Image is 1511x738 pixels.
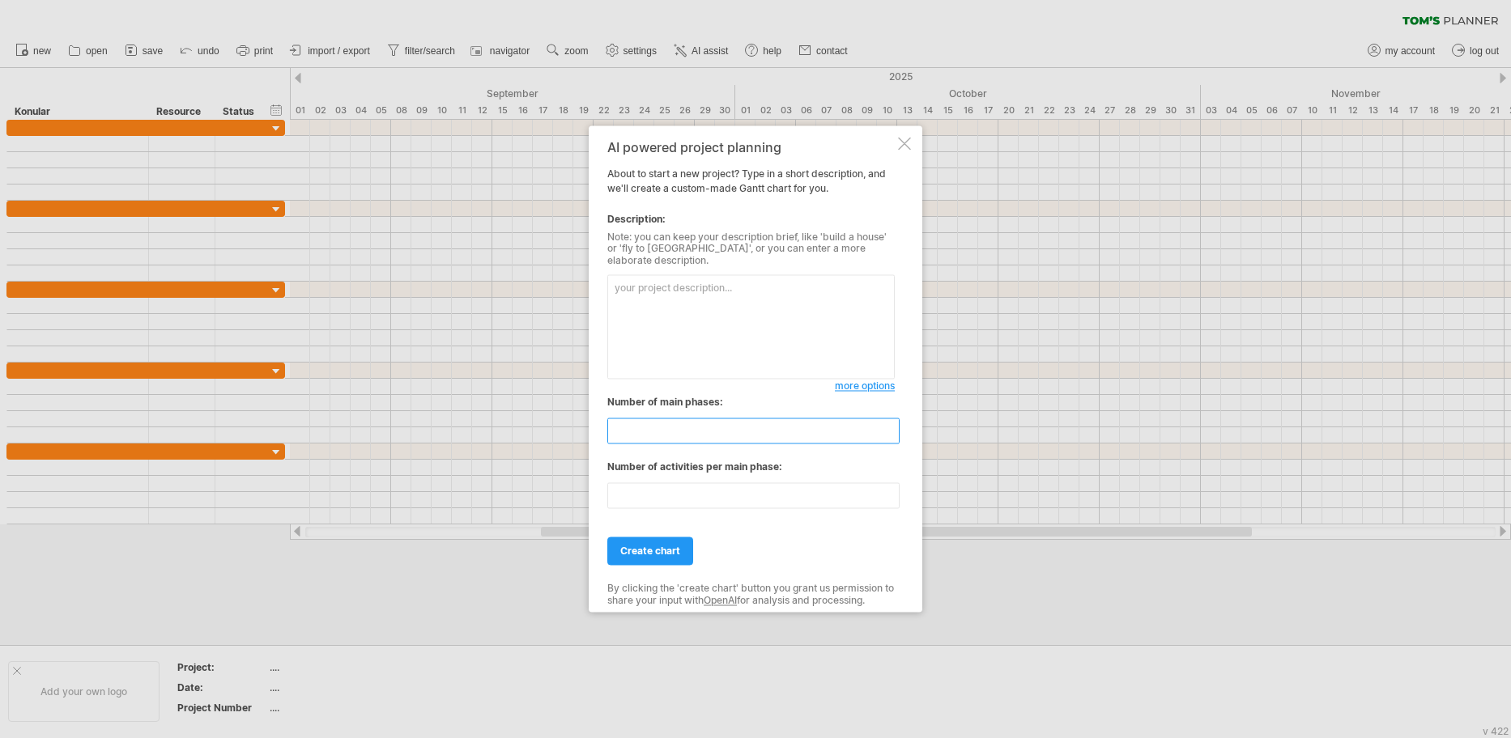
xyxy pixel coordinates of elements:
div: Number of activities per main phase: [607,460,895,475]
a: more options [835,380,895,394]
a: create chart [607,537,693,566]
span: create chart [620,545,680,558]
div: AI powered project planning [607,140,895,155]
a: OpenAI [704,594,737,606]
div: Number of main phases: [607,396,895,410]
div: Note: you can keep your description brief, like 'build a house' or 'fly to [GEOGRAPHIC_DATA]', or... [607,231,895,266]
div: About to start a new project? Type in a short description, and we'll create a custom-made Gantt c... [607,140,895,597]
span: more options [835,380,895,392]
div: By clicking the 'create chart' button you grant us permission to share your input with for analys... [607,583,895,607]
div: Description: [607,212,895,227]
